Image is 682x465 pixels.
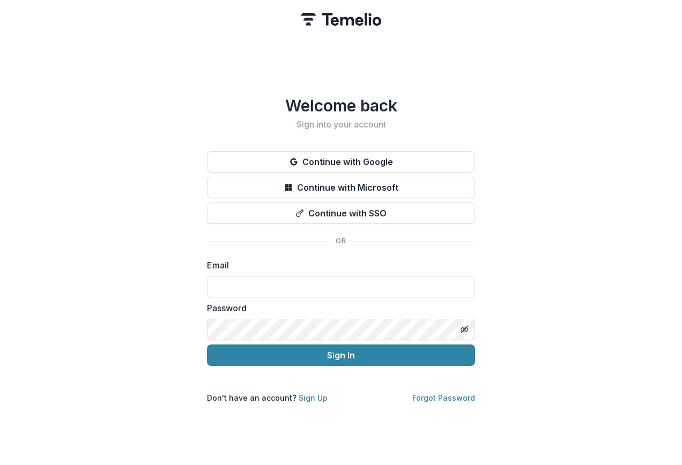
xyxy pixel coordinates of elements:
[299,393,328,402] a: Sign Up
[207,392,328,403] p: Don't have an account?
[207,202,475,224] button: Continue with SSO
[207,119,475,130] h2: Sign into your account
[207,151,475,172] button: Continue with Google
[207,302,469,314] label: Password
[207,344,475,366] button: Sign In
[207,96,475,115] h1: Welcome back
[412,393,475,402] a: Forgot Password
[456,321,473,338] button: Toggle password visibility
[207,259,469,272] label: Email
[301,13,381,26] img: Temelio
[207,177,475,198] button: Continue with Microsoft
